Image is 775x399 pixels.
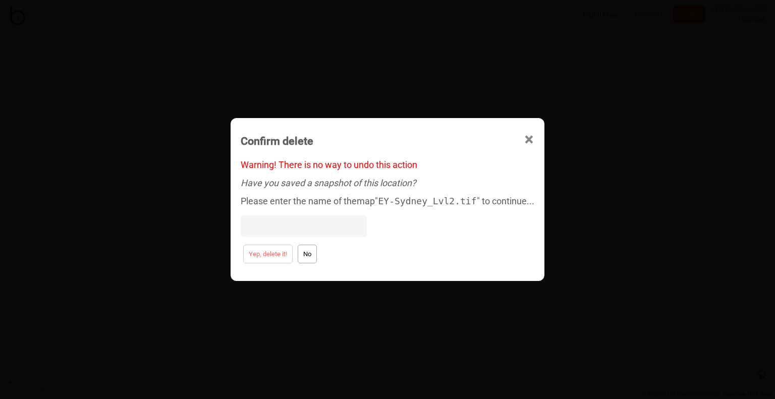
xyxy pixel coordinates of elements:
button: Yep, delete it! [243,245,293,263]
button: No [298,245,317,263]
div: Please enter the name of the map " " to continue... [241,192,534,242]
div: Confirm delete [241,130,313,152]
span: × [524,123,534,156]
em: Have you saved a snapshot of this location? [241,178,416,188]
code: EY-Sydney_Lvl2.tif [378,196,476,206]
div: Warning! There is no way to undo this action [241,156,534,174]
